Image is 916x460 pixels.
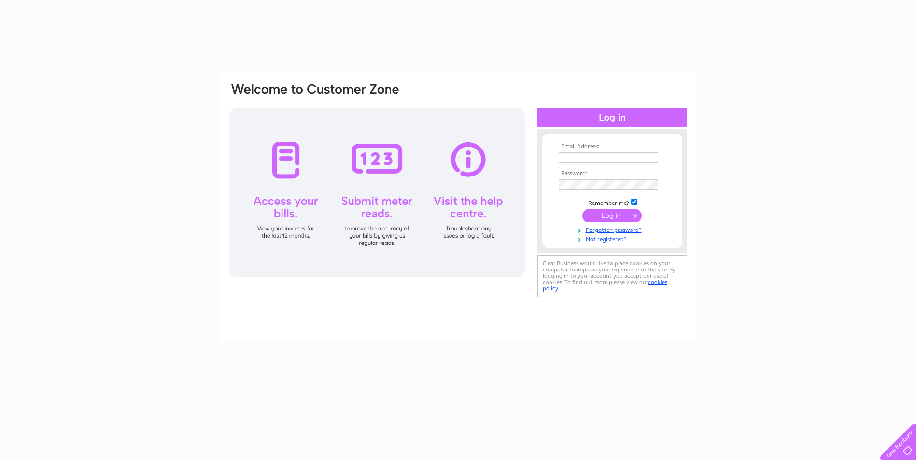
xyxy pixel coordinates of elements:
[543,279,667,292] a: cookies policy
[556,143,668,150] th: Email Address:
[556,197,668,207] td: Remember me?
[559,234,668,243] a: Not registered?
[559,225,668,234] a: Forgotten password?
[556,170,668,177] th: Password:
[582,209,642,222] input: Submit
[537,255,687,297] div: Clear Business would like to place cookies on your computer to improve your experience of the sit...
